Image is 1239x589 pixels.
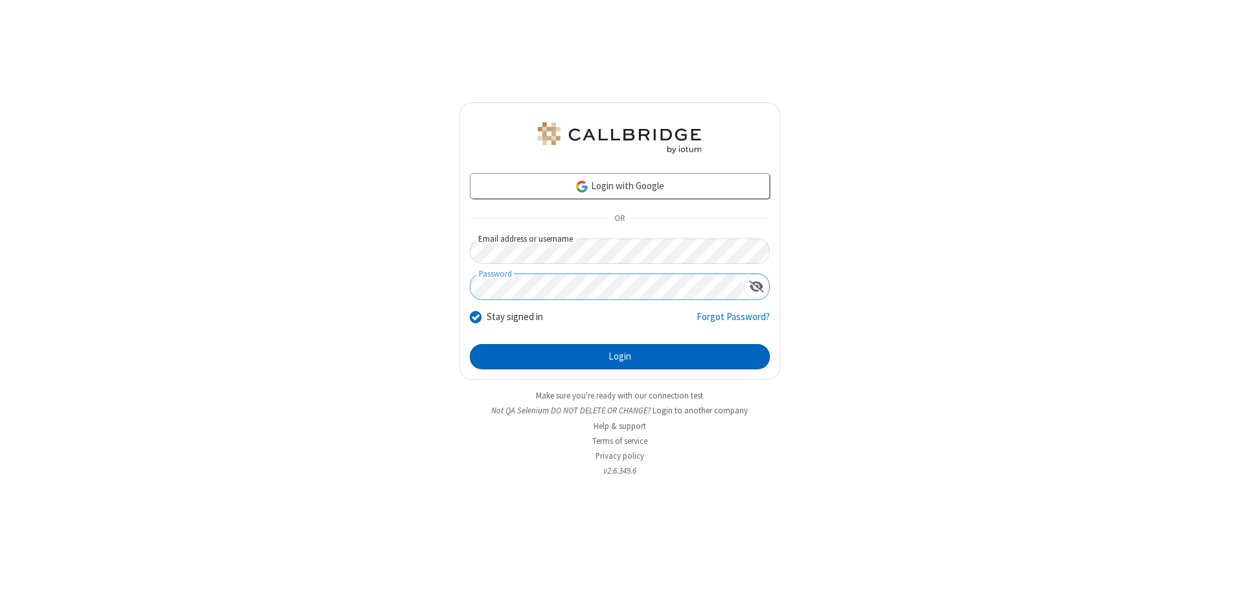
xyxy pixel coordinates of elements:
a: Forgot Password? [697,310,770,334]
a: Terms of service [592,435,647,446]
a: Login with Google [470,173,770,199]
li: v2.6.349.6 [459,465,780,477]
input: Email address or username [470,238,770,264]
label: Stay signed in [487,310,543,325]
input: Password [470,274,744,299]
button: Login to another company [653,404,748,417]
a: Privacy policy [596,450,644,461]
button: Login [470,344,770,370]
a: Help & support [594,421,646,432]
span: OR [609,210,630,228]
div: Show password [744,274,769,298]
a: Make sure you're ready with our connection test [536,390,703,401]
li: Not QA Selenium DO NOT DELETE OR CHANGE? [459,404,780,417]
img: google-icon.png [575,179,589,194]
img: QA Selenium DO NOT DELETE OR CHANGE [535,122,704,154]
